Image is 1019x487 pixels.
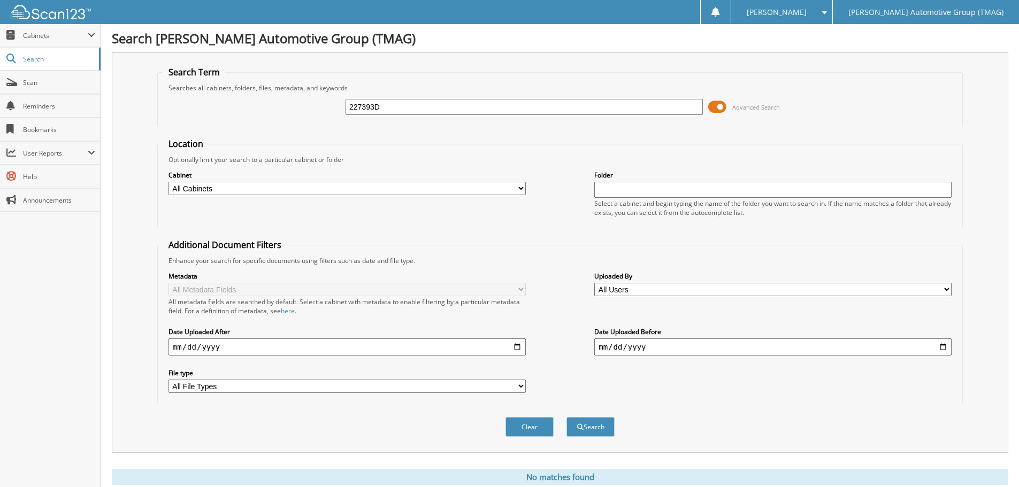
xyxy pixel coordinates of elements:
[163,66,225,78] legend: Search Term
[11,5,91,19] img: scan123-logo-white.svg
[566,417,615,437] button: Search
[168,368,526,377] label: File type
[168,327,526,336] label: Date Uploaded After
[23,196,95,205] span: Announcements
[594,272,952,281] label: Uploaded By
[594,338,952,355] input: end
[23,125,95,134] span: Bookmarks
[23,78,95,87] span: Scan
[112,29,1008,47] h1: Search [PERSON_NAME] Automotive Group (TMAG)
[168,171,526,180] label: Cabinet
[23,172,95,181] span: Help
[23,55,94,64] span: Search
[163,83,957,92] div: Searches all cabinets, folders, files, metadata, and keywords
[23,31,88,40] span: Cabinets
[747,9,807,16] span: [PERSON_NAME]
[848,9,1003,16] span: [PERSON_NAME] Automotive Group (TMAG)
[168,272,526,281] label: Metadata
[281,306,295,315] a: here
[594,199,952,217] div: Select a cabinet and begin typing the name of the folder you want to search in. If the name match...
[594,327,952,336] label: Date Uploaded Before
[732,103,780,111] span: Advanced Search
[112,469,1008,485] div: No matches found
[168,338,526,355] input: start
[163,138,209,150] legend: Location
[163,155,957,164] div: Optionally limit your search to a particular cabinet or folder
[594,171,952,180] label: Folder
[163,239,287,251] legend: Additional Document Filters
[23,149,88,158] span: User Reports
[168,297,526,315] div: All metadata fields are searched by default. Select a cabinet with metadata to enable filtering b...
[23,102,95,111] span: Reminders
[505,417,554,437] button: Clear
[163,256,957,265] div: Enhance your search for specific documents using filters such as date and file type.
